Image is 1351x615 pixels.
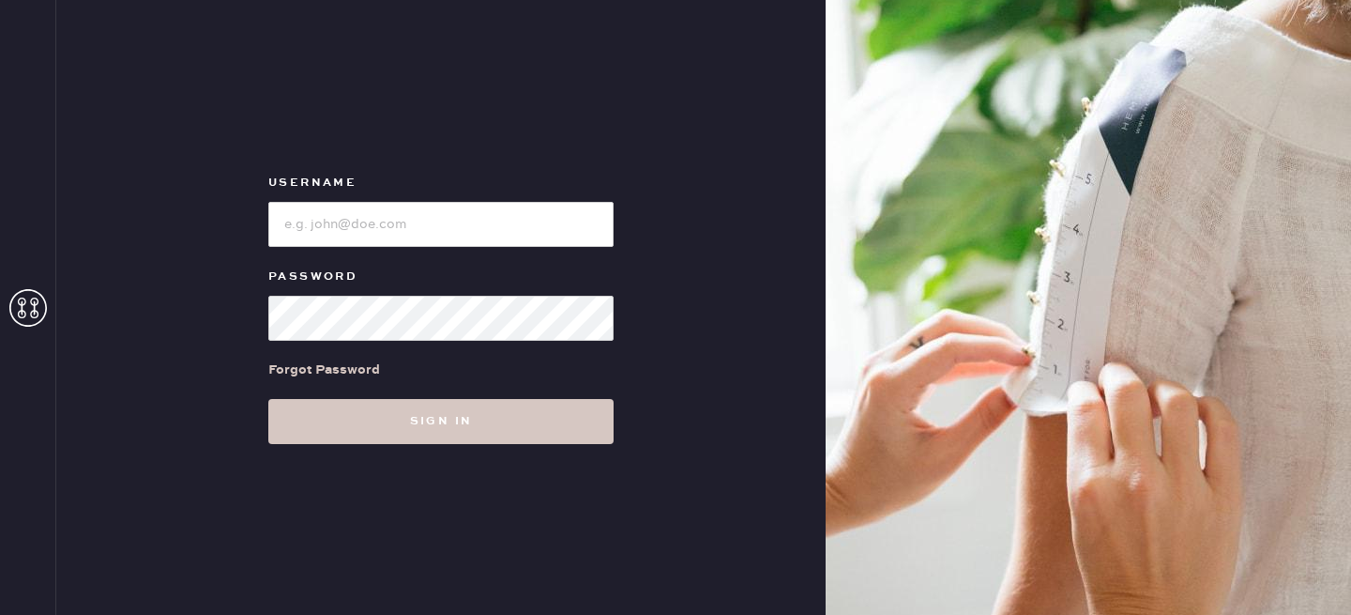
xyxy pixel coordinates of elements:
button: Sign in [268,399,614,444]
div: Forgot Password [268,360,380,380]
a: Forgot Password [268,341,380,399]
input: e.g. john@doe.com [268,202,614,247]
label: Username [268,172,614,194]
label: Password [268,266,614,288]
